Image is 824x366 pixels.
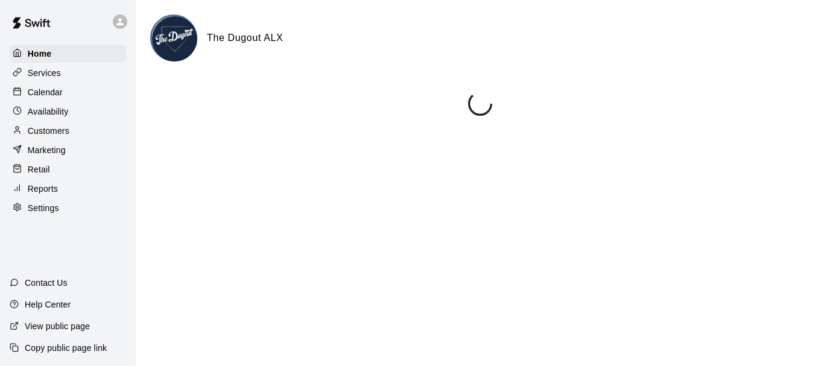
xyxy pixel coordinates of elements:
[10,122,126,140] a: Customers
[28,86,63,98] p: Calendar
[10,103,126,121] a: Availability
[10,141,126,159] a: Marketing
[10,83,126,101] a: Calendar
[28,202,59,214] p: Settings
[28,144,66,156] p: Marketing
[10,45,126,63] a: Home
[10,160,126,178] a: Retail
[28,125,69,137] p: Customers
[10,64,126,82] a: Services
[28,48,52,60] p: Home
[25,342,107,354] p: Copy public page link
[28,183,58,195] p: Reports
[25,298,71,311] p: Help Center
[10,180,126,198] a: Reports
[152,16,197,62] img: The Dugout ALX logo
[28,67,61,79] p: Services
[25,320,90,332] p: View public page
[28,163,50,175] p: Retail
[10,199,126,217] a: Settings
[207,30,283,46] h6: The Dugout ALX
[25,277,68,289] p: Contact Us
[28,106,69,118] p: Availability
